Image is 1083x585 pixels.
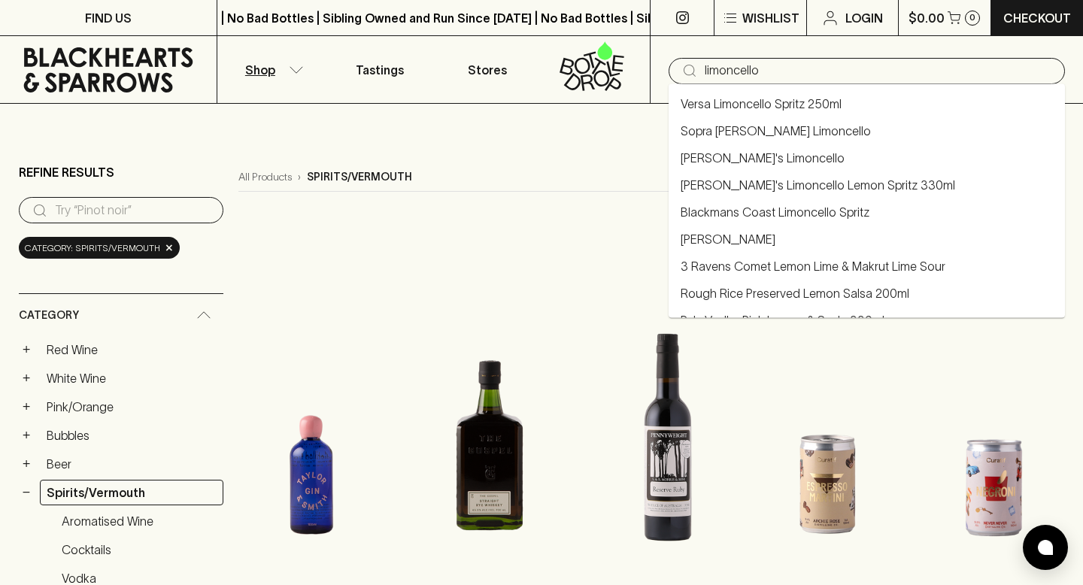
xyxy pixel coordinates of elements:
img: The Gospel Straight Rye Whiskey [399,303,581,566]
a: [PERSON_NAME]'s Limoncello Lemon Spritz 330ml [681,176,955,194]
a: Pals Vodka Pink Lemon & Soda 330ml [681,311,884,329]
img: Curatif Never Never Negroni Cocktail Can [915,303,1064,566]
p: Shop [245,61,275,79]
img: Curatif Archie Rose Espresso Martini Cocktail [755,303,899,566]
a: Sopra [PERSON_NAME] Limoncello [681,122,871,140]
p: Stores [468,61,507,79]
a: Blackmans Coast Limoncello Spritz [681,203,869,221]
p: Wishlist [742,9,799,27]
a: Bubbles [40,423,223,448]
a: 3 Ravens Comet Lemon Lime & Makrut Lime Sour [681,257,945,275]
p: Refine Results [19,163,114,181]
span: × [165,240,174,256]
button: − [19,485,34,500]
a: Pink/Orange [40,394,223,420]
a: Beer [40,451,223,477]
input: Try “Pinot noir” [55,199,211,223]
p: $0.00 [909,9,945,27]
button: + [19,342,34,357]
button: + [19,428,34,443]
p: FIND US [85,9,132,27]
a: Aromatised Wine [55,508,223,534]
a: Cocktails [55,537,223,562]
p: spirits/vermouth [307,169,412,185]
a: Versa Limoncello Spritz 250ml [681,95,842,113]
button: Shop [217,36,326,103]
p: Tastings [356,61,404,79]
a: White Wine [40,365,223,391]
button: + [19,399,34,414]
button: + [19,456,34,471]
a: Tastings [326,36,434,103]
img: Pennyweight Reserve Ruby [596,303,740,566]
span: Category [19,306,79,325]
a: Stores [434,36,542,103]
a: Rough Rice Preserved Lemon Salsa 200ml [681,284,909,302]
span: Category: spirits/vermouth [25,241,160,256]
a: Red Wine [40,337,223,362]
a: [PERSON_NAME] [681,230,775,248]
p: 0 [969,14,975,22]
a: [PERSON_NAME]'s Limoncello [681,149,845,167]
p: Login [845,9,883,27]
button: + [19,371,34,386]
img: Taylor & Smith Gin [238,303,384,566]
input: Try "Pinot noir" [705,59,1053,83]
a: Spirits/Vermouth [40,480,223,505]
p: Checkout [1003,9,1071,27]
div: Category [19,294,223,337]
img: bubble-icon [1038,540,1053,555]
a: All Products [238,169,292,185]
p: › [298,169,301,185]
